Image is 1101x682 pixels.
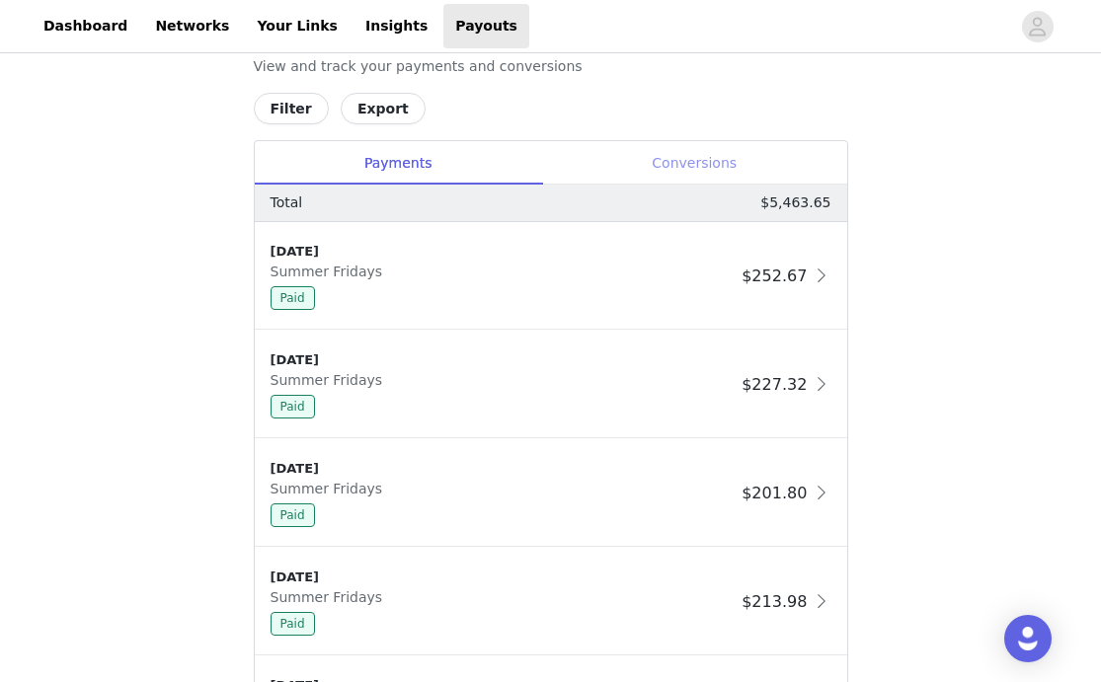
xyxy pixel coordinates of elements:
[271,503,315,527] span: Paid
[143,4,241,48] a: Networks
[271,286,315,310] span: Paid
[271,612,315,636] span: Paid
[271,264,391,279] span: Summer Fridays
[255,222,847,331] div: clickable-list-item
[271,568,735,587] div: [DATE]
[742,375,807,394] span: $227.32
[271,395,315,418] span: Paid
[255,439,847,548] div: clickable-list-item
[354,4,439,48] a: Insights
[254,93,329,124] button: Filter
[1004,615,1052,662] div: Open Intercom Messenger
[32,4,139,48] a: Dashboard
[271,481,391,496] span: Summer Fridays
[1028,11,1047,42] div: avatar
[271,350,735,370] div: [DATE]
[255,141,542,186] div: Payments
[271,589,391,605] span: Summer Fridays
[341,93,426,124] button: Export
[742,484,807,502] span: $201.80
[255,331,847,439] div: clickable-list-item
[542,141,847,186] div: Conversions
[255,548,847,656] div: clickable-list-item
[271,459,735,479] div: [DATE]
[271,242,735,262] div: [DATE]
[254,56,848,77] p: View and track your payments and conversions
[742,266,807,285] span: $252.67
[271,372,391,388] span: Summer Fridays
[271,192,303,213] p: Total
[245,4,350,48] a: Your Links
[760,192,830,213] p: $5,463.65
[742,592,807,611] span: $213.98
[443,4,529,48] a: Payouts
